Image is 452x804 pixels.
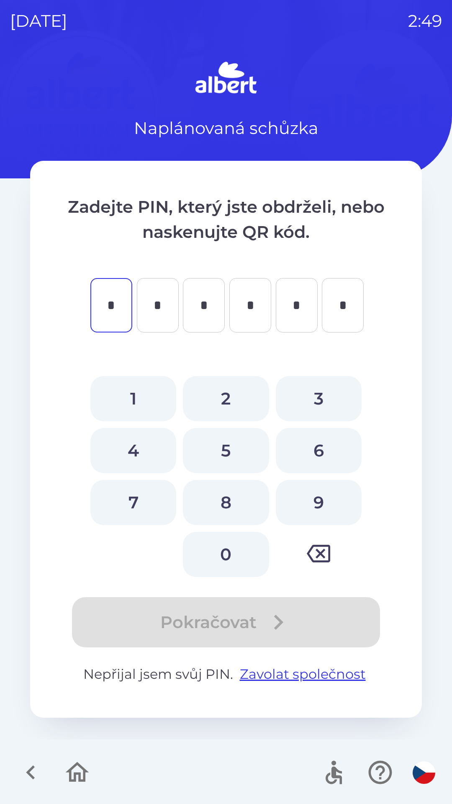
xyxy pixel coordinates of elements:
[10,8,67,33] p: [DATE]
[276,428,362,473] button: 6
[408,8,442,33] p: 2:49
[183,480,269,525] button: 8
[183,428,269,473] button: 5
[90,376,176,421] button: 1
[236,664,369,684] button: Zavolat společnost
[90,480,176,525] button: 7
[413,761,435,784] img: cs flag
[183,532,269,577] button: 0
[64,194,388,245] p: Zadejte PIN, který jste obdrželi, nebo naskenujte QR kód.
[30,59,422,99] img: Logo
[183,376,269,421] button: 2
[90,428,176,473] button: 4
[134,116,318,141] p: Naplánovaná schůzka
[64,664,388,684] p: Nepřijal jsem svůj PIN.
[276,376,362,421] button: 3
[276,480,362,525] button: 9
